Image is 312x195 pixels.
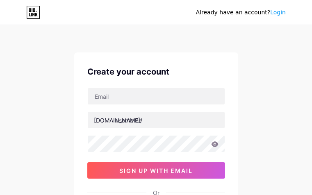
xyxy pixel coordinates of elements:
input: Email [88,88,225,104]
div: Create your account [87,66,225,78]
div: Already have an account? [196,8,286,17]
a: Login [270,9,286,16]
div: [DOMAIN_NAME]/ [94,116,142,125]
input: username [88,112,225,128]
button: sign up with email [87,162,225,179]
span: sign up with email [119,167,193,174]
